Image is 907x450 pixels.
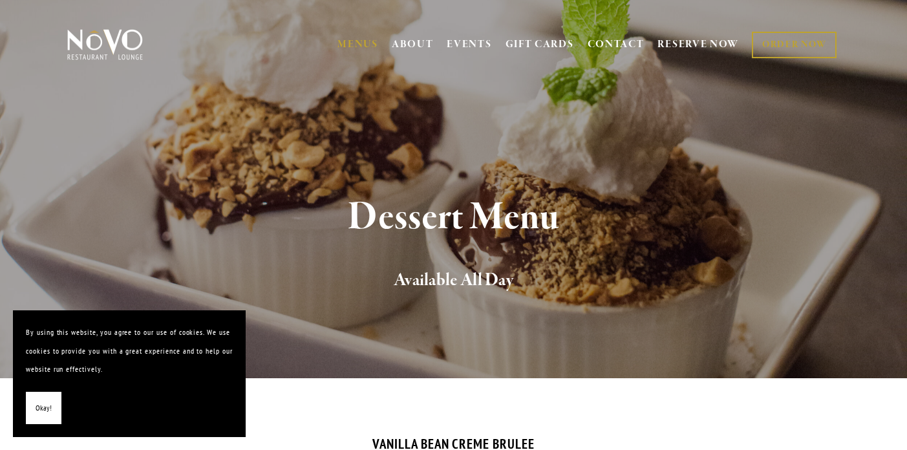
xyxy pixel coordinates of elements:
[506,32,574,57] a: GIFT CARDS
[337,38,378,51] a: MENUS
[447,38,491,51] a: EVENTS
[392,38,434,51] a: ABOUT
[88,267,819,294] h2: Available All Day
[752,32,837,58] a: ORDER NOW
[88,197,819,239] h1: Dessert Menu
[65,28,145,61] img: Novo Restaurant &amp; Lounge
[36,399,52,418] span: Okay!
[657,32,739,57] a: RESERVE NOW
[26,392,61,425] button: Okay!
[588,32,645,57] a: CONTACT
[13,310,246,437] section: Cookie banner
[26,323,233,379] p: By using this website, you agree to our use of cookies. We use cookies to provide you with a grea...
